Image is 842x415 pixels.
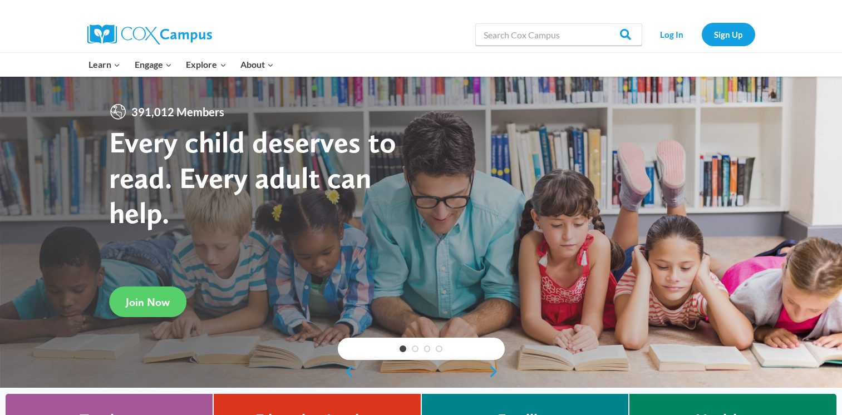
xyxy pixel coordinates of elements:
span: About [240,57,274,72]
span: Explore [186,57,226,72]
input: Search Cox Campus [475,23,642,46]
a: Sign Up [702,23,755,46]
a: 4 [436,345,442,352]
a: next [488,365,505,378]
nav: Primary Navigation [82,53,281,76]
span: Learn [88,57,120,72]
span: Join Now [126,295,170,309]
a: previous [338,365,354,378]
a: 1 [400,345,406,352]
img: Cox Campus [87,24,212,45]
nav: Secondary Navigation [648,23,755,46]
span: Engage [135,57,172,72]
a: 3 [424,345,431,352]
span: 391,012 Members [127,103,229,121]
a: Log In [648,23,696,46]
div: content slider buttons [338,360,505,383]
a: 2 [412,345,418,352]
a: Join Now [109,286,186,317]
strong: Every child deserves to read. Every adult can help. [109,124,396,230]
